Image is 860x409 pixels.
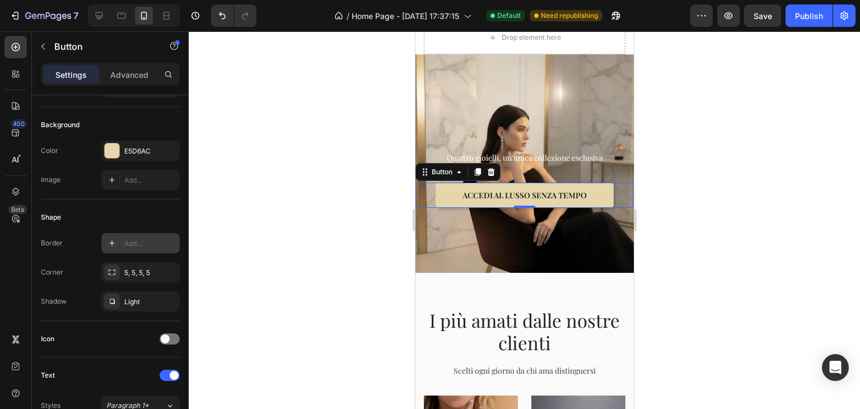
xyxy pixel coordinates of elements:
div: Beta [8,205,27,214]
div: Light [124,297,177,307]
div: E5D6AC [124,146,177,156]
p: Settings [55,69,87,81]
span: Home Page - [DATE] 17:37:15 [352,10,459,22]
div: Open Intercom Messenger [822,354,849,381]
div: 5, 5, 5, 5 [124,268,177,278]
span: Need republishing [541,11,598,21]
div: Add... [124,175,177,185]
div: Shadow [41,296,67,306]
div: Icon [41,334,54,344]
span: Default [497,11,521,21]
span: / [347,10,349,22]
div: Text [41,370,55,380]
div: Add... [124,239,177,249]
button: Save [744,4,781,27]
div: Undo/Redo [211,4,256,27]
div: 450 [11,119,27,128]
div: Image [41,175,60,185]
div: Corner [41,267,63,277]
div: Background [41,120,80,130]
iframe: Design area [415,31,634,409]
div: Border [41,238,63,248]
span: Save [754,11,772,21]
button: Publish [786,4,833,27]
p: Button [54,40,149,53]
div: Publish [795,10,823,22]
p: Advanced [110,69,148,81]
p: 7 [73,9,78,22]
div: Color [41,146,58,156]
div: Shape [41,212,61,222]
button: 7 [4,4,83,27]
